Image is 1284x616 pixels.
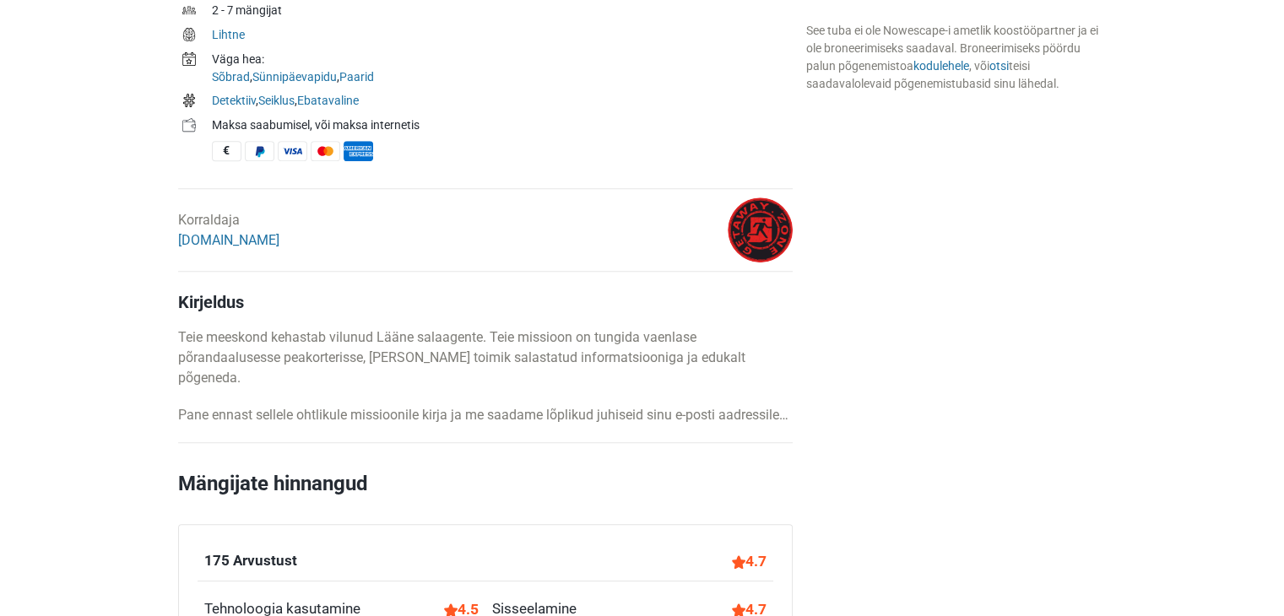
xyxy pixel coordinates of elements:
span: Sularaha [212,141,241,161]
div: 175 Arvustust [204,550,297,572]
a: Lihtne [212,28,245,41]
a: Seiklus [258,94,295,107]
a: Ebatavaline [297,94,359,107]
h2: Mängijate hinnangud [178,468,793,524]
p: Pane ennast sellele ohtlikule missioonile kirja ja me saadame lõplikud juhiseid sinu e-posti aadr... [178,405,793,425]
td: , , [212,90,793,115]
img: 45fbc6d3e05ebd93l.png [728,197,793,262]
td: , , [212,49,793,90]
a: Paarid [339,70,374,84]
div: Maksa saabumisel, või maksa internetis [212,116,793,134]
span: Visa [278,141,307,161]
a: Sõbrad [212,70,250,84]
div: Väga hea: [212,51,793,68]
div: 4.7 [732,550,767,572]
span: American Express [344,141,373,161]
a: kodulehele [913,59,968,73]
a: Sünnipäevapidu [252,70,337,84]
a: Detektiiv [212,94,256,107]
p: Teie meeskond kehastab vilunud Lääne salaagente. Teie missioon on tungida vaenlase põrandaalusess... [178,327,793,388]
a: [DOMAIN_NAME] [178,232,279,248]
h4: Kirjeldus [178,292,793,312]
span: PayPal [245,141,274,161]
span: MasterCard [311,141,340,161]
div: Korraldaja [178,210,279,251]
div: See tuba ei ole Nowescape-i ametlik koostööpartner ja ei ole broneerimiseks saadaval. Broneerimis... [805,22,1106,93]
a: otsi [989,59,1008,73]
